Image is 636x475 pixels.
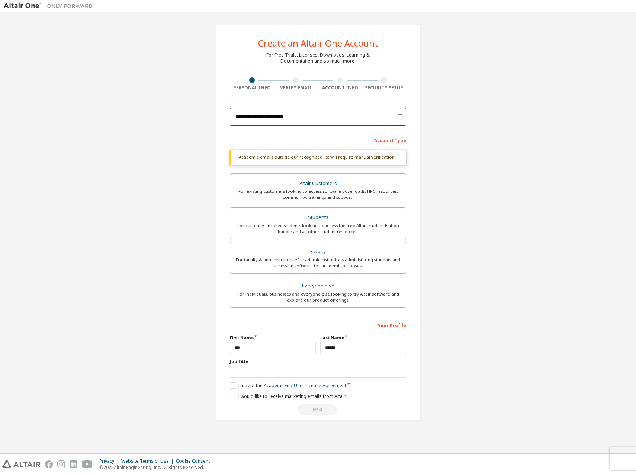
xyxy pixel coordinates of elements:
[230,393,346,399] label: I would like to receive marketing emails from Altair
[230,335,316,341] label: First Name
[230,134,406,146] div: Account Type
[230,319,406,331] div: Your Profile
[99,464,214,471] p: © 2025 Altair Engineering, Inc. All Rights Reserved.
[362,85,407,91] div: Security Setup
[235,188,401,200] div: For existing customers looking to access software downloads, HPC resources, community, trainings ...
[176,458,214,464] div: Cookie Consent
[99,458,121,464] div: Privacy
[4,2,97,10] img: Altair One
[320,335,406,341] label: Last Name
[121,458,176,464] div: Website Terms of Use
[70,460,77,468] img: linkedin.svg
[235,257,401,269] div: For faculty & administrators of academic institutions administering students and accessing softwa...
[230,85,274,91] div: Personal Info
[230,404,406,415] div: Please wait while checking email ...
[235,291,401,303] div: For individuals, businesses and everyone else looking to try Altair software and explore our prod...
[2,460,41,468] img: altair_logo.svg
[235,246,401,257] div: Faculty
[235,223,401,235] div: For currently enrolled students looking to access the free Altair Student Edition bundle and all ...
[57,460,65,468] img: instagram.svg
[258,39,378,48] div: Create an Altair One Account
[318,85,362,91] div: Account Info
[274,85,318,91] div: Verify Email
[235,281,401,291] div: Everyone else
[266,52,370,64] div: For Free Trials, Licenses, Downloads, Learning & Documentation and so much more.
[230,382,346,389] label: I accept the
[235,178,401,189] div: Altair Customers
[230,150,406,165] div: Academic emails outside our recognised list will require manual verification.
[235,212,401,223] div: Students
[82,460,93,468] img: youtube.svg
[264,382,346,389] a: Academic End-User License Agreement
[45,460,53,468] img: facebook.svg
[230,358,406,364] label: Job Title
